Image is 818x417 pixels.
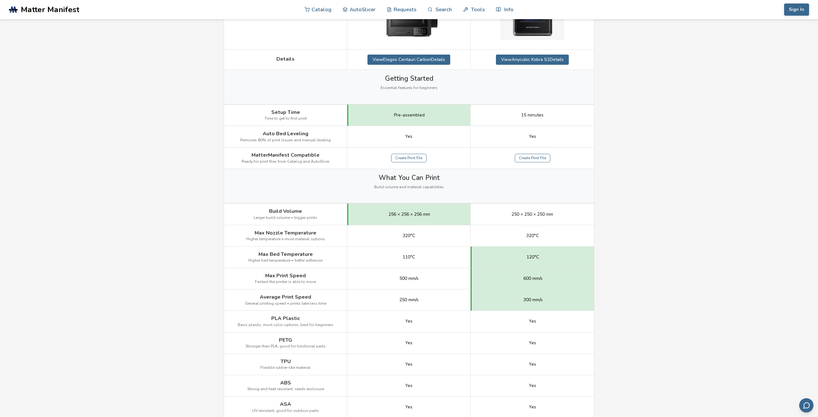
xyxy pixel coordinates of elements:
[405,340,413,346] span: Yes
[399,297,419,302] span: 250 mm/s
[269,208,302,214] span: Build Volume
[255,230,316,236] span: Max Nozzle Temperature
[529,362,536,367] span: Yes
[527,255,539,260] span: 120°C
[529,134,536,139] span: Yes
[405,383,413,388] span: Yes
[379,174,440,182] span: What You Can Print
[254,216,317,220] span: Larger build volume = bigger prints
[245,302,326,306] span: General printing speed = prints take less time
[521,113,544,118] span: 15 minutes
[512,212,553,217] span: 250 × 250 × 250 mm
[405,362,413,367] span: Yes
[405,319,413,324] span: Yes
[255,280,316,284] span: Fastest the printer is able to move
[242,160,329,164] span: Ready for print files from Catalog and AutoSlicer
[280,380,291,386] span: ABS
[260,366,311,370] span: Flexible rubber-like material
[271,109,300,115] span: Setup Time
[247,387,324,391] span: Strong and heat resistant, needs enclosure
[265,116,307,121] span: Time to get to first print
[245,344,326,349] span: Stronger than PLA, good for functional parts
[280,401,291,407] span: ASA
[529,340,536,346] span: Yes
[385,75,433,82] span: Getting Started
[240,138,331,143] span: Removes 80% of print issues and manual leveling
[252,409,319,413] span: UV resistant, good for outdoor parts
[405,134,413,139] span: Yes
[251,152,320,158] span: MatterManifest Compatible
[405,405,413,410] span: Yes
[529,319,536,324] span: Yes
[389,212,430,217] span: 256 × 256 × 256 mm
[263,131,308,137] span: Auto Bed Leveling
[265,273,306,279] span: Max Print Speed
[529,383,536,388] span: Yes
[399,276,419,281] span: 500 mm/s
[403,233,415,238] span: 320°C
[374,185,444,190] span: Build volume and material capabilities
[238,323,333,327] span: Basic plastic, most color options, best for beginners
[367,55,450,65] a: ViewElegoo Centauri CarbonDetails
[391,154,427,163] a: Create Print File
[276,56,295,62] span: Details
[523,276,543,281] span: 600 mm/s
[403,255,415,260] span: 110°C
[515,154,550,163] a: Create Print File
[799,398,814,413] button: Send feedback via email
[271,316,300,321] span: PLA Plastic
[394,113,425,118] span: Pre-assembled
[260,294,311,300] span: Average Print Speed
[526,233,539,238] span: 320°C
[246,237,325,242] span: Higher temperature = more material options
[496,55,569,65] a: ViewAnycubic Kobra S1Details
[259,251,313,257] span: Max Bed Temperature
[523,297,543,302] span: 300 mm/s
[248,258,323,263] span: Higher bed temperature = better adhesion
[281,359,291,364] span: TPU
[529,405,536,410] span: Yes
[381,86,437,90] span: Essential features for beginners
[21,5,79,14] span: Matter Manifest
[279,337,292,343] span: PETG
[784,4,809,16] button: Sign In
